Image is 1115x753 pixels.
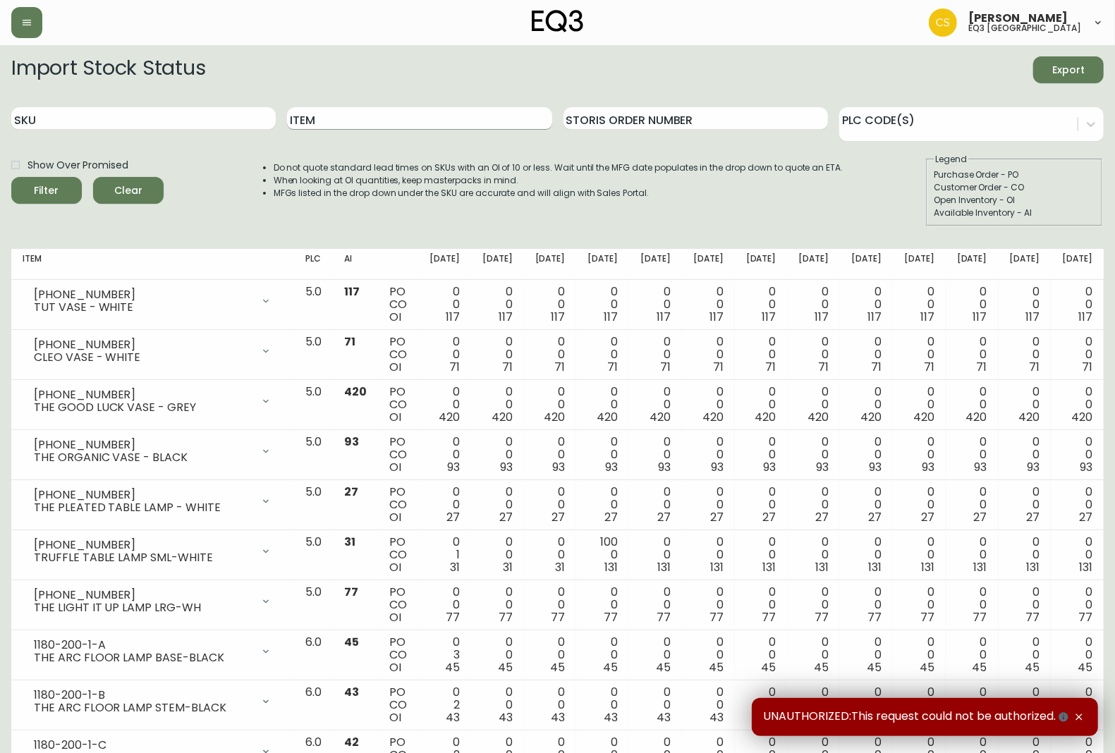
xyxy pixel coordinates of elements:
[418,249,471,280] th: [DATE]
[344,634,359,650] span: 45
[640,286,671,324] div: 0 0
[1025,609,1040,625] span: 77
[1079,509,1092,525] span: 27
[851,336,882,374] div: 0 0
[535,286,566,324] div: 0 0
[34,551,252,564] div: TRUFFLE TABLE LAMP SML-WHITE
[499,509,513,525] span: 27
[693,386,724,424] div: 0 0
[1010,336,1040,374] div: 0 0
[34,539,252,551] div: [PHONE_NUMBER]
[389,659,401,675] span: OI
[34,589,252,601] div: [PHONE_NUMBER]
[904,286,934,324] div: 0 0
[798,286,829,324] div: 0 0
[389,309,401,325] span: OI
[535,636,566,674] div: 0 0
[587,536,618,574] div: 100 0
[746,436,776,474] div: 0 0
[587,386,618,424] div: 0 0
[23,336,283,367] div: [PHONE_NUMBER]CLEO VASE - WHITE
[640,636,671,674] div: 0 0
[1010,486,1040,524] div: 0 0
[445,659,460,675] span: 45
[934,194,1095,207] div: Open Inventory - OI
[274,187,843,200] li: MFGs listed in the drop down under the SKU are accurate and will align with Sales Portal.
[746,386,776,424] div: 0 0
[957,636,987,674] div: 0 0
[499,609,513,625] span: 77
[344,434,359,450] span: 93
[798,536,829,574] div: 0 0
[34,702,252,714] div: THE ARC FLOOR LAMP STEM-BLACK
[11,177,82,204] button: Filter
[344,484,358,500] span: 27
[764,459,776,475] span: 93
[1062,486,1092,524] div: 0 0
[604,309,618,325] span: 117
[294,380,333,430] td: 5.0
[766,359,776,375] span: 71
[913,409,934,425] span: 420
[922,459,934,475] span: 93
[660,359,671,375] span: 71
[921,559,934,575] span: 131
[798,336,829,374] div: 0 0
[693,636,724,674] div: 0 0
[746,336,776,374] div: 0 0
[551,659,566,675] span: 45
[1062,286,1092,324] div: 0 0
[968,13,1068,24] span: [PERSON_NAME]
[957,586,987,624] div: 0 0
[449,359,460,375] span: 71
[1071,409,1092,425] span: 420
[34,439,252,451] div: [PHONE_NUMBER]
[446,609,460,625] span: 77
[904,486,934,524] div: 0 0
[553,459,566,475] span: 93
[713,359,724,375] span: 71
[532,10,584,32] img: logo
[34,301,252,314] div: TUT VASE - WHITE
[429,486,460,524] div: 0 0
[1079,559,1092,575] span: 131
[294,330,333,380] td: 5.0
[344,283,360,300] span: 117
[934,169,1095,181] div: Purchase Order - PO
[763,559,776,575] span: 131
[957,486,987,524] div: 0 0
[869,459,882,475] span: 93
[104,182,152,200] span: Clear
[746,586,776,624] div: 0 0
[439,409,460,425] span: 420
[934,207,1095,219] div: Available Inventory - AI
[815,559,829,575] span: 131
[389,436,407,474] div: PO CO
[389,286,407,324] div: PO CO
[446,309,460,325] span: 117
[808,409,829,425] span: 420
[851,636,882,674] div: 0 0
[294,480,333,530] td: 5.0
[597,409,618,425] span: 420
[1010,286,1040,324] div: 0 0
[904,336,934,374] div: 0 0
[498,659,513,675] span: 45
[576,249,629,280] th: [DATE]
[920,309,934,325] span: 117
[693,286,724,324] div: 0 0
[868,509,882,525] span: 27
[544,409,566,425] span: 420
[23,286,283,317] div: [PHONE_NUMBER]TUT VASE - WHITE
[34,601,252,614] div: THE LIGHT IT UP LAMP LRG-WH
[1033,56,1104,83] button: Export
[650,409,671,425] span: 420
[587,336,618,374] div: 0 0
[344,584,358,600] span: 77
[957,286,987,324] div: 0 0
[921,509,934,525] span: 27
[868,559,882,575] span: 131
[587,586,618,624] div: 0 0
[904,636,934,674] div: 0 0
[871,359,882,375] span: 71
